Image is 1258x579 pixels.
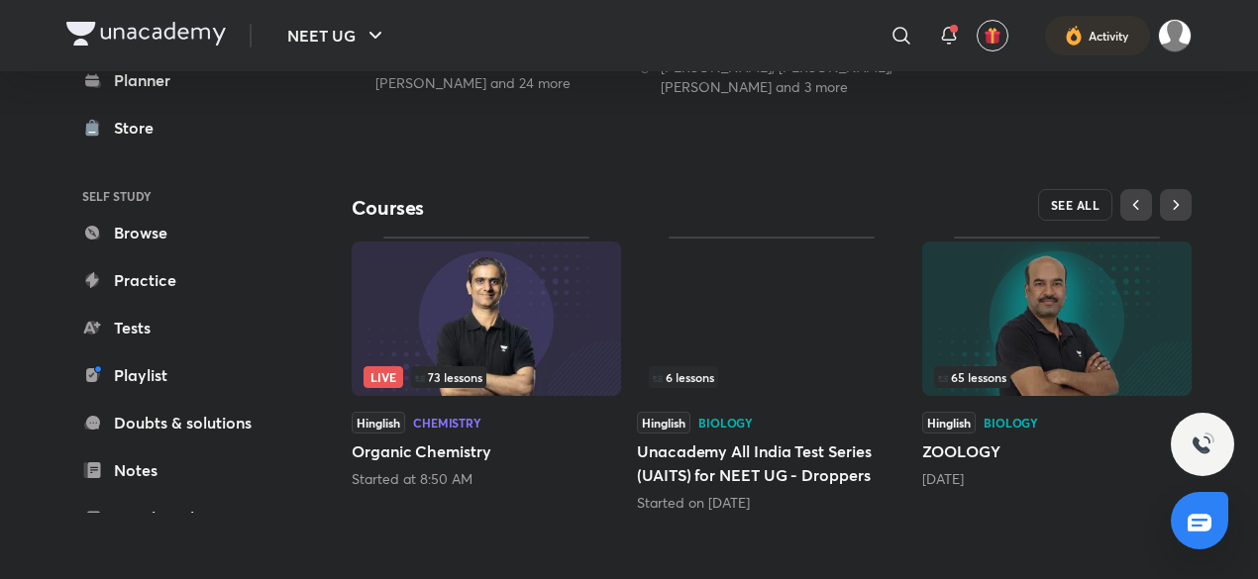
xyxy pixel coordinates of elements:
div: Store [114,116,165,140]
img: Thumbnail [637,241,906,396]
img: avatar [984,27,1001,45]
div: Biology [698,417,753,429]
div: Anurag Garg, Devi Singh, Manish Kumar Sharma and 3 more [637,57,906,97]
img: ttu [1191,433,1214,456]
div: infosection [934,366,1180,388]
img: Thumbnail [352,241,621,396]
a: Playlist [66,355,296,395]
div: left [649,366,894,388]
a: Notes [66,450,296,490]
a: Free live classes [66,498,296,537]
div: Started at 8:50 AM [352,469,621,489]
span: Hinglish [352,412,405,434]
span: Hinglish [637,412,690,434]
span: 73 lessons [415,371,482,383]
a: Tests [66,308,296,347]
div: left [364,366,609,388]
h5: ZOOLOGY [922,439,1192,463]
h5: Unacademy All India Test Series (UAITS) for NEET UG - Droppers [637,439,906,487]
div: Chemistry [413,417,481,429]
div: left [934,366,1180,388]
button: NEET UG [275,16,399,55]
span: Live [364,366,403,388]
div: infosection [364,366,609,388]
img: Aman raj [1158,19,1192,52]
a: Practice [66,260,296,300]
a: Doubts & solutions [66,403,296,442]
button: SEE ALL [1038,189,1113,221]
span: 65 lessons [938,371,1006,383]
h6: SELF STUDY [66,179,296,213]
div: infocontainer [364,366,609,388]
div: infosection [649,366,894,388]
h4: Courses [352,195,772,221]
img: Company Logo [66,22,226,46]
div: Devi Singh, Mohammad Salim, Shailendra Tanwar and 24 more [352,53,621,93]
button: avatar [977,20,1008,51]
span: SEE ALL [1051,198,1101,212]
span: Hinglish [922,412,976,434]
img: Thumbnail [922,241,1192,396]
span: 6 lessons [653,371,714,383]
h5: Organic Chemistry [352,439,621,463]
div: Organic Chemistry [352,237,621,488]
a: Company Logo [66,22,226,50]
div: infocontainer [934,366,1180,388]
a: Planner [66,60,296,100]
div: ZOOLOGY [922,237,1192,488]
div: Biology [984,417,1038,429]
div: 5 days ago [922,469,1192,489]
a: Browse [66,213,296,252]
img: activity [1065,24,1083,48]
div: infocontainer [649,366,894,388]
div: Unacademy All India Test Series (UAITS) for NEET UG - Droppers [637,237,906,512]
div: Started on Jun 29 [637,493,906,513]
a: Store [66,108,296,147]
